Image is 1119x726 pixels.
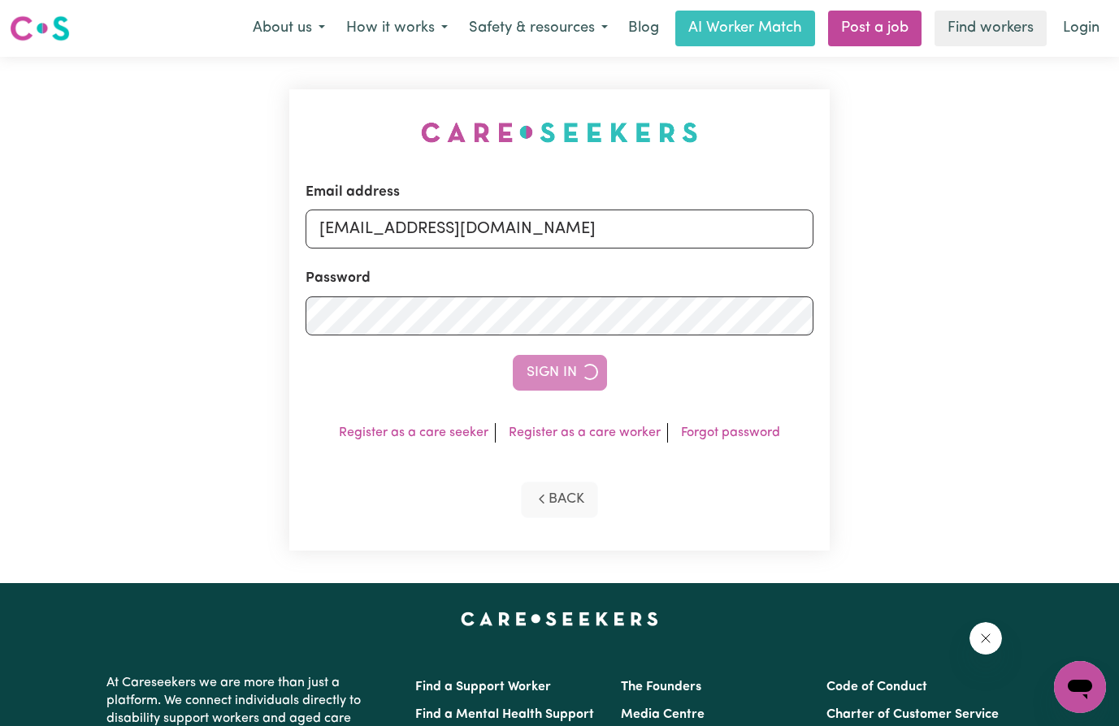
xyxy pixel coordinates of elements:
span: Need any help? [10,11,98,24]
iframe: Close message [969,622,1002,655]
button: How it works [336,11,458,45]
label: Email address [306,182,400,203]
button: Safety & resources [458,11,618,45]
a: Register as a care seeker [339,426,488,439]
a: Charter of Customer Service [826,708,999,721]
a: Find workers [935,11,1047,46]
a: Blog [618,11,669,46]
label: Password [306,268,371,289]
a: Post a job [828,11,922,46]
a: Register as a care worker [509,426,661,439]
a: Forgot password [681,426,780,439]
a: Code of Conduct [826,681,927,694]
a: Media Centre [621,708,705,721]
input: Email address [306,210,813,248]
button: About us [242,11,336,45]
img: Careseekers logo [10,14,70,43]
a: Careseekers logo [10,10,70,47]
a: Login [1053,11,1109,46]
iframe: Button to launch messaging window [1054,661,1106,713]
a: AI Worker Match [675,11,815,46]
a: Careseekers home page [461,612,658,625]
a: Find a Support Worker [415,681,551,694]
a: The Founders [621,681,701,694]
